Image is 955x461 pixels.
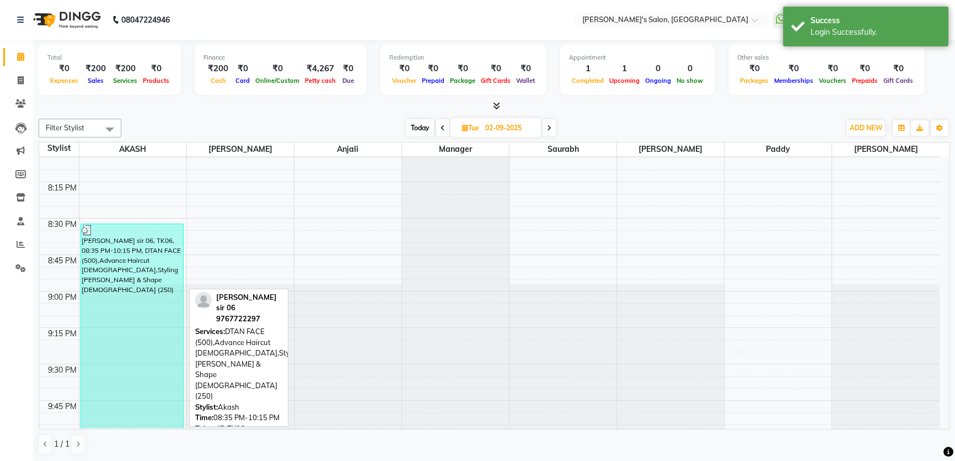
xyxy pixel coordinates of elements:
[195,424,227,433] span: Token ID:
[478,62,513,75] div: ₹0
[195,327,302,400] span: DTAN FACE (500),Advance Haircut [DEMOGRAPHIC_DATA],Styling [PERSON_NAME] & Shape [DEMOGRAPHIC_DAT...
[195,402,282,413] div: Akash
[402,142,509,156] span: Manager
[28,4,104,35] img: logo
[737,53,916,62] div: Other sales
[46,182,79,194] div: 8:15 PM
[850,124,882,132] span: ADD NEW
[208,77,229,84] span: Cash
[54,438,69,450] span: 1 / 1
[46,328,79,340] div: 9:15 PM
[447,77,478,84] span: Package
[216,314,282,325] div: 9767722297
[39,142,79,154] div: Stylist
[816,62,849,75] div: ₹0
[253,77,302,84] span: Online/Custom
[302,77,339,84] span: Petty cash
[569,53,706,62] div: Appointment
[849,77,881,84] span: Prepaids
[419,62,447,75] div: ₹0
[47,77,81,84] span: Expenses
[881,62,916,75] div: ₹0
[459,124,482,132] span: Tue
[81,62,110,75] div: ₹200
[674,77,706,84] span: No show
[140,62,172,75] div: ₹0
[81,224,183,428] div: [PERSON_NAME] sir 06, TK06, 08:35 PM-10:15 PM, DTAN FACE (500),Advance Haircut [DEMOGRAPHIC_DATA]...
[46,255,79,267] div: 8:45 PM
[195,423,282,434] div: TK06
[110,62,140,75] div: ₹200
[771,62,816,75] div: ₹0
[607,77,642,84] span: Upcoming
[140,77,172,84] span: Products
[849,62,881,75] div: ₹0
[509,142,616,156] span: Saurabh
[233,77,253,84] span: Card
[85,77,106,84] span: Sales
[607,62,642,75] div: 1
[674,62,706,75] div: 0
[513,77,538,84] span: Wallet
[482,120,537,136] input: 2025-09-02
[389,77,419,84] span: Voucher
[811,15,940,27] div: Success
[406,119,434,136] span: Today
[195,327,225,336] span: Services:
[233,62,253,75] div: ₹0
[195,412,282,423] div: 08:35 PM-10:15 PM
[478,77,513,84] span: Gift Cards
[642,62,674,75] div: 0
[617,142,724,156] span: [PERSON_NAME]
[811,27,940,38] div: Login Successfully.
[187,142,294,156] span: [PERSON_NAME]
[881,77,916,84] span: Gift Cards
[389,53,538,62] div: Redemption
[46,123,84,132] span: Filter Stylist
[46,364,79,376] div: 9:30 PM
[203,53,358,62] div: Finance
[340,77,357,84] span: Due
[569,62,607,75] div: 1
[419,77,447,84] span: Prepaid
[203,62,233,75] div: ₹200
[110,77,140,84] span: Services
[47,62,81,75] div: ₹0
[447,62,478,75] div: ₹0
[46,219,79,230] div: 8:30 PM
[832,142,940,156] span: [PERSON_NAME]
[121,4,170,35] b: 08047224946
[569,77,607,84] span: Completed
[216,293,277,312] span: [PERSON_NAME] sir 06
[339,62,358,75] div: ₹0
[725,142,831,156] span: Paddy
[195,402,218,411] span: Stylist:
[737,77,771,84] span: Packages
[302,62,339,75] div: ₹4,267
[737,62,771,75] div: ₹0
[771,77,816,84] span: Memberships
[46,292,79,303] div: 9:00 PM
[513,62,538,75] div: ₹0
[294,142,401,156] span: Anjali
[195,413,213,422] span: Time:
[816,77,849,84] span: Vouchers
[389,62,419,75] div: ₹0
[79,142,186,156] span: AKASH
[847,120,885,136] button: ADD NEW
[47,53,172,62] div: Total
[46,401,79,412] div: 9:45 PM
[195,292,212,309] img: profile
[253,62,302,75] div: ₹0
[642,77,674,84] span: Ongoing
